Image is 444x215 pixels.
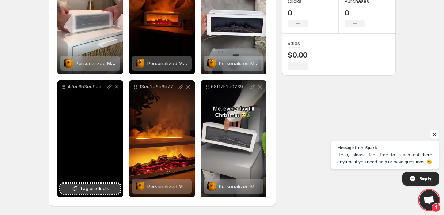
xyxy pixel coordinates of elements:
[419,190,439,210] div: Open chat
[201,80,266,197] div: 68f1752a023943ec8f5b10e655b98699Personalized Musical FramePersonalized Musical Frame
[419,172,432,185] span: Reply
[136,59,144,68] img: Personalized Musical Frame
[139,84,177,90] p: 13ee2e6b9b77445b94e62f9deb547033
[219,184,284,189] span: Personalized Musical Frame
[207,182,216,191] img: Personalized Musical Frame
[136,182,144,191] img: Personalized Musical Frame
[337,145,364,149] span: Message from
[147,60,212,66] span: Personalized Musical Frame
[207,59,216,68] img: Personalized Musical Frame
[60,184,120,194] button: Tag products
[337,151,432,165] span: Hello, please feel free to reach out here anytime if you need help or have questions. 😊
[57,80,123,197] div: 47ec953ee9eb4c7fac0ce1861be008fdTag products
[76,60,140,66] span: Personalized Musical Frame
[288,40,300,47] h3: Sales
[147,184,212,189] span: Personalized Musical Frame
[288,8,308,17] p: 0
[68,84,106,90] p: 47ec953ee9eb4c7fac0ce1861be008fd
[211,84,249,90] p: 68f1752a023943ec8f5b10e655b98699
[288,51,308,59] p: $0.00
[432,203,440,212] span: 1
[80,185,109,192] span: Tag products
[64,59,73,68] img: Personalized Musical Frame
[365,145,377,149] span: Spark
[129,80,195,197] div: 13ee2e6b9b77445b94e62f9deb547033Personalized Musical FramePersonalized Musical Frame
[345,8,369,17] p: 0
[219,60,284,66] span: Personalized Musical Frame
